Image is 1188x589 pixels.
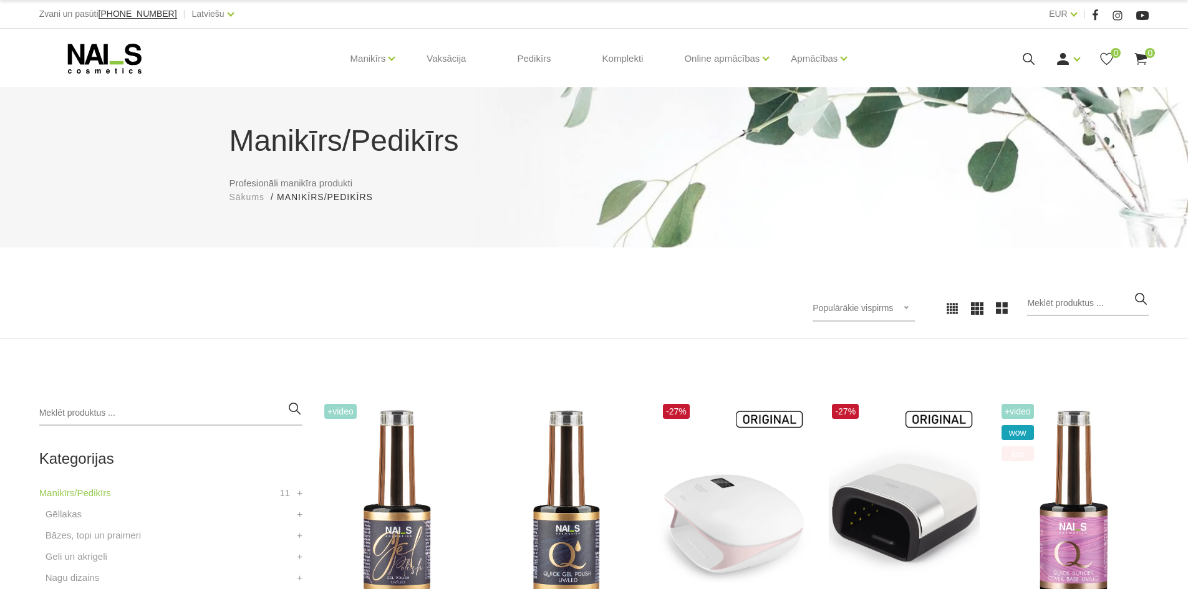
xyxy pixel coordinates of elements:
div: Profesionāli manikīra produkti [220,118,968,204]
span: wow [1002,425,1034,440]
span: Sākums [229,192,265,202]
span: | [183,6,186,22]
h1: Manikīrs/Pedikīrs [229,118,959,163]
a: + [297,528,302,543]
span: -27% [663,404,690,419]
a: 0 [1099,51,1114,67]
input: Meklēt produktus ... [39,401,302,426]
a: EUR [1049,6,1068,21]
span: 0 [1111,48,1121,58]
a: Gēllakas [46,507,82,522]
a: + [297,570,302,585]
a: Nagu dizains [46,570,100,585]
a: Online apmācības [684,34,760,84]
span: Populārākie vispirms [813,303,893,313]
span: -27% [832,404,859,419]
a: Manikīrs/Pedikīrs [39,486,111,500]
a: Sākums [229,191,265,204]
span: 0 [1145,48,1155,58]
a: Bāzes, topi un praimeri [46,528,141,543]
a: Vaksācija [417,29,476,89]
input: Meklēt produktus ... [1027,291,1149,316]
span: +Video [1002,404,1034,419]
h2: Kategorijas [39,451,302,467]
div: Zvani un pasūti [39,6,177,22]
a: Apmācības [791,34,838,84]
a: + [297,549,302,564]
a: [PHONE_NUMBER] [99,9,177,19]
a: 0 [1133,51,1149,67]
span: top [1002,446,1034,461]
a: Komplekti [592,29,654,89]
a: + [297,486,302,500]
a: + [297,507,302,522]
a: Manikīrs [350,34,386,84]
a: Geli un akrigeli [46,549,107,564]
span: +Video [324,404,357,419]
span: | [1083,6,1086,22]
li: Manikīrs/Pedikīrs [277,191,385,204]
a: Pedikīrs [507,29,561,89]
a: Latviešu [192,6,225,21]
span: 11 [279,486,290,500]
